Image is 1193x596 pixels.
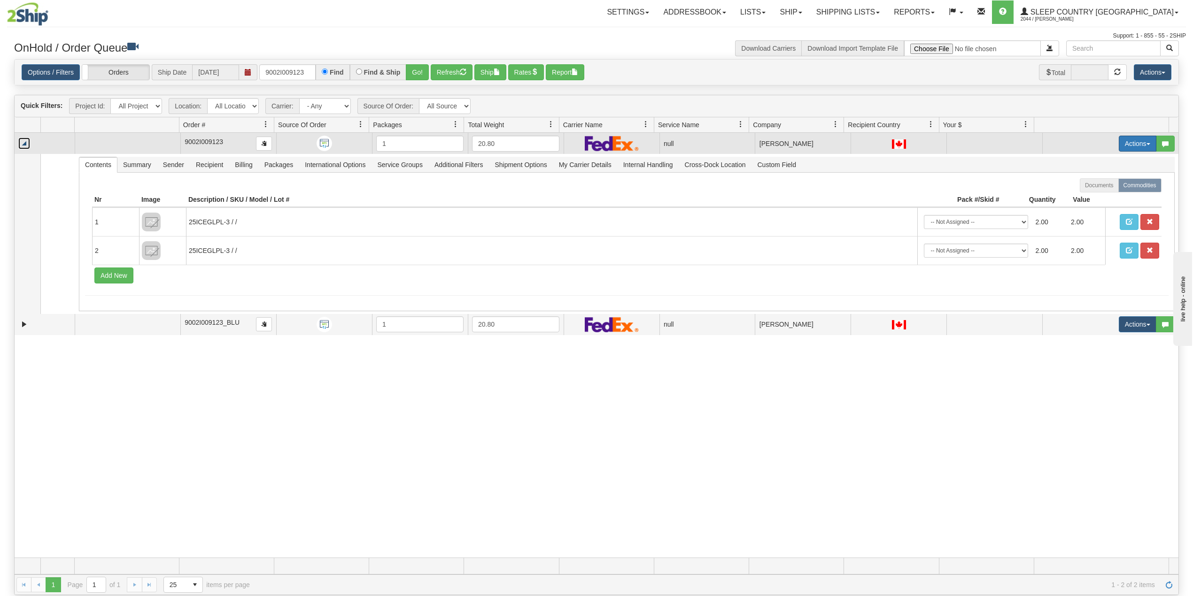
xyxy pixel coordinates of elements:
a: Shipping lists [809,0,887,24]
button: Go! [406,64,429,80]
span: Recipient Country [848,120,900,130]
span: My Carrier Details [553,157,617,172]
h3: OnHold / Order Queue [14,40,589,54]
span: Page 1 [46,577,61,592]
span: Sleep Country [GEOGRAPHIC_DATA] [1028,8,1174,16]
a: Sleep Country [GEOGRAPHIC_DATA] 2044 / [PERSON_NAME] [1014,0,1185,24]
span: 2044 / [PERSON_NAME] [1021,15,1091,24]
span: Shipment Options [489,157,552,172]
input: Import [904,40,1041,56]
td: 25ICEGLPL-3 / / [186,207,917,236]
a: Expand [18,319,30,330]
td: null [659,133,755,154]
button: Ship [474,64,506,80]
iframe: chat widget [1171,250,1192,346]
a: Download Import Template File [807,45,898,52]
a: Download Carriers [741,45,796,52]
th: Value [1058,192,1105,207]
span: Page sizes drop down [163,577,203,593]
label: Orders [82,65,149,80]
td: 2.00 [1032,211,1068,233]
button: Add New [94,267,133,283]
span: Packages [373,120,402,130]
a: Service Name filter column settings [733,116,749,132]
td: 2.00 [1067,211,1103,233]
span: 1 - 2 of 2 items [263,581,1155,588]
label: Find & Ship [364,69,401,76]
span: items per page [163,577,250,593]
img: CA [892,320,906,329]
span: Internal Handling [618,157,679,172]
input: Search [1066,40,1161,56]
span: Cross-Dock Location [679,157,751,172]
a: Company filter column settings [828,116,844,132]
a: Addressbook [656,0,733,24]
img: logo2044.jpg [7,2,48,26]
span: Source Of Order [278,120,326,130]
label: Commodities [1118,178,1162,192]
span: Service Name [658,120,699,130]
span: 9002I009123_BLU [185,319,240,326]
a: Total Weight filter column settings [543,116,559,132]
button: Search [1160,40,1179,56]
button: Copy to clipboard [256,137,272,151]
img: 8DAB37Fk3hKpn3AAAAAElFTkSuQmCC [142,241,161,260]
th: Image [139,192,186,207]
span: Billing [229,157,258,172]
th: Nr [92,192,139,207]
button: Actions [1119,316,1156,332]
button: Copy to clipboard [256,317,272,331]
a: Options / Filters [22,64,80,80]
a: Refresh [1162,577,1177,592]
td: 25ICEGLPL-3 / / [186,236,917,265]
span: Recipient [190,157,229,172]
span: Company [753,120,781,130]
span: International Options [299,157,371,172]
th: Quantity [1002,192,1058,207]
span: Additional Filters [429,157,489,172]
img: API [317,136,332,151]
span: Ship Date [152,64,192,80]
a: Collapse [18,138,30,149]
div: grid toolbar [15,95,1178,117]
span: Carrier: [265,98,299,114]
span: Order # [183,120,205,130]
span: Packages [259,157,299,172]
span: select [187,577,202,592]
img: API [317,317,332,332]
span: Total [1039,64,1071,80]
td: 1 [92,207,139,236]
span: Project Id: [69,98,110,114]
span: Sender [157,157,190,172]
span: Summary [117,157,157,172]
a: Ship [773,0,809,24]
input: Page 1 [87,577,106,592]
td: [PERSON_NAME] [755,314,851,335]
a: Your $ filter column settings [1018,116,1034,132]
span: Contents [79,157,117,172]
label: Documents [1080,178,1119,192]
a: Lists [733,0,773,24]
a: Source Of Order filter column settings [353,116,369,132]
img: CA [892,139,906,149]
td: [PERSON_NAME] [755,133,851,154]
a: Settings [600,0,656,24]
span: Custom Field [752,157,802,172]
button: Report [546,64,584,80]
span: Source Of Order: [357,98,419,114]
th: Description / SKU / Model / Lot # [186,192,917,207]
span: Page of 1 [68,577,121,593]
input: Order # [259,64,316,80]
button: Rates [508,64,544,80]
td: null [659,314,755,335]
span: Carrier Name [563,120,603,130]
a: Recipient Country filter column settings [923,116,939,132]
span: Service Groups [372,157,428,172]
img: 8DAB37Fk3hKpn3AAAAAElFTkSuQmCC [142,213,161,231]
div: Support: 1 - 855 - 55 - 2SHIP [7,32,1186,40]
span: 9002I009123 [185,138,223,145]
a: Carrier Name filter column settings [638,116,654,132]
td: 2.00 [1067,240,1103,261]
span: Location: [169,98,207,114]
div: live help - online [7,8,87,15]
